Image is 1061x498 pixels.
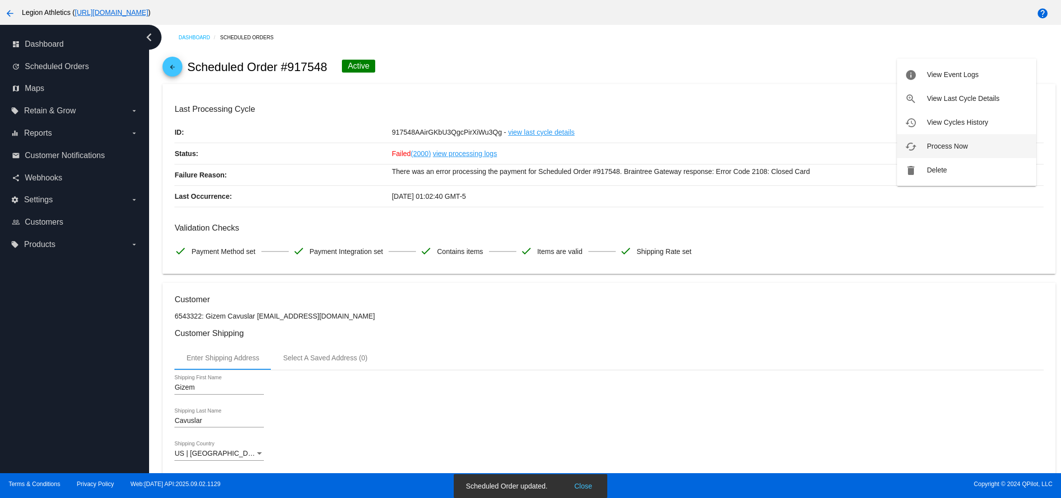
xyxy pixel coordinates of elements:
[927,166,947,174] span: Delete
[905,93,917,105] mat-icon: zoom_in
[905,117,917,129] mat-icon: history
[905,165,917,176] mat-icon: delete
[905,69,917,81] mat-icon: info
[927,118,988,126] span: View Cycles History
[905,141,917,153] mat-icon: cached
[927,71,979,79] span: View Event Logs
[927,142,968,150] span: Process Now
[927,94,999,102] span: View Last Cycle Details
